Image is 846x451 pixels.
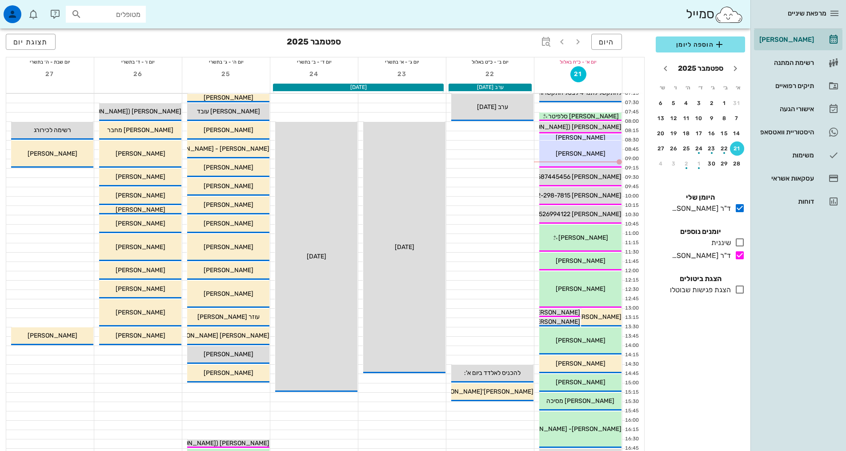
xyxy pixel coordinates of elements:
[718,96,732,110] button: 1
[758,152,814,159] div: משימות
[558,234,608,242] span: [PERSON_NAME]
[718,126,732,141] button: 15
[667,161,681,167] div: 3
[727,60,743,77] button: חודש שעבר
[164,145,269,153] span: [PERSON_NAME] - [PERSON_NAME]
[679,161,694,167] div: 2
[679,96,694,110] button: 4
[49,108,181,115] span: [PERSON_NAME] ([PERSON_NAME] לא נמצאת)
[694,80,706,95] th: ד׳
[622,230,641,238] div: 11:00
[358,57,446,66] div: יום ג׳ - א׳ בתשרי
[758,82,814,89] div: תיקים רפואיים
[668,250,731,261] div: ד"ר [PERSON_NAME]
[599,38,614,46] span: היום
[116,243,165,251] span: [PERSON_NAME]
[622,286,641,294] div: 12:30
[622,239,641,247] div: 11:15
[758,175,814,182] div: עסקאות אשראי
[758,198,814,205] div: דוחות
[654,130,668,137] div: 20
[394,70,410,78] span: 23
[622,426,641,434] div: 16:15
[718,100,732,106] div: 1
[679,130,694,137] div: 18
[654,161,668,167] div: 4
[622,417,641,424] div: 16:00
[654,111,668,125] button: 13
[654,145,668,152] div: 27
[287,34,341,52] h3: ספטמבר 2025
[663,39,738,50] span: הוספה ליומן
[394,66,410,82] button: 23
[622,249,641,256] div: 11:30
[667,141,681,156] button: 26
[692,126,706,141] button: 17
[116,173,165,181] span: [PERSON_NAME]
[754,52,842,73] a: רשימת המתנה
[107,126,173,134] span: [PERSON_NAME] מחבר
[718,141,732,156] button: 22
[788,9,826,17] span: מרפאת שיניים
[622,90,641,97] div: 07:15
[622,398,641,406] div: 15:30
[656,192,745,203] h4: היומן שלי
[718,157,732,171] button: 29
[116,150,165,157] span: [PERSON_NAME]
[204,201,253,209] span: [PERSON_NAME]
[218,66,234,82] button: 25
[754,98,842,120] a: אישורי הגעה
[679,100,694,106] div: 4
[730,130,744,137] div: 14
[622,221,641,228] div: 10:45
[116,332,165,339] span: [PERSON_NAME]
[591,34,622,50] button: היום
[730,100,744,106] div: 31
[6,57,94,66] div: יום שבת - ה׳ בתשרי
[720,80,731,95] th: ב׳
[622,109,641,116] div: 07:45
[692,111,706,125] button: 10
[501,173,621,181] span: [PERSON_NAME] 0587445456-אישר הגעה
[705,130,719,137] div: 16
[571,70,586,78] span: 21
[654,115,668,121] div: 13
[622,407,641,415] div: 15:45
[730,141,744,156] button: 21
[42,70,58,78] span: 27
[705,145,719,152] div: 23
[622,342,641,350] div: 14:00
[139,439,269,447] span: [PERSON_NAME] ([PERSON_NAME] לא עובדת)
[754,29,842,50] a: [PERSON_NAME]
[730,161,744,167] div: 28
[464,369,521,377] span: להכניס לאלדד ביום א':
[13,38,48,46] span: תצוגת יום
[204,94,253,101] span: [PERSON_NAME]
[517,425,621,433] span: [PERSON_NAME]- [PERSON_NAME]
[692,141,706,156] button: 24
[182,57,270,66] div: יום ה׳ - ג׳ בתשרי
[622,99,641,107] div: 07:30
[679,145,694,152] div: 25
[674,60,727,77] button: ספטמבר 2025
[556,134,605,141] span: [PERSON_NAME]
[679,141,694,156] button: 25
[622,295,641,303] div: 12:45
[556,257,605,265] span: [PERSON_NAME]
[556,337,605,344] span: [PERSON_NAME]
[730,126,744,141] button: 14
[679,111,694,125] button: 11
[493,192,621,199] span: [PERSON_NAME] 052-298-7815- אישרה הגעה
[718,145,732,152] div: 22
[556,285,605,293] span: [PERSON_NAME]
[622,118,641,125] div: 08:00
[667,145,681,152] div: 26
[754,121,842,143] a: תגהיסטוריית וואטסאפ
[656,36,745,52] button: הוספה ליומן
[306,70,322,78] span: 24
[546,397,614,405] span: [PERSON_NAME] מסיכה
[622,370,641,378] div: 14:45
[548,113,619,120] span: [PERSON_NAME] סלפיטר
[622,305,641,312] div: 13:00
[622,267,641,275] div: 12:00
